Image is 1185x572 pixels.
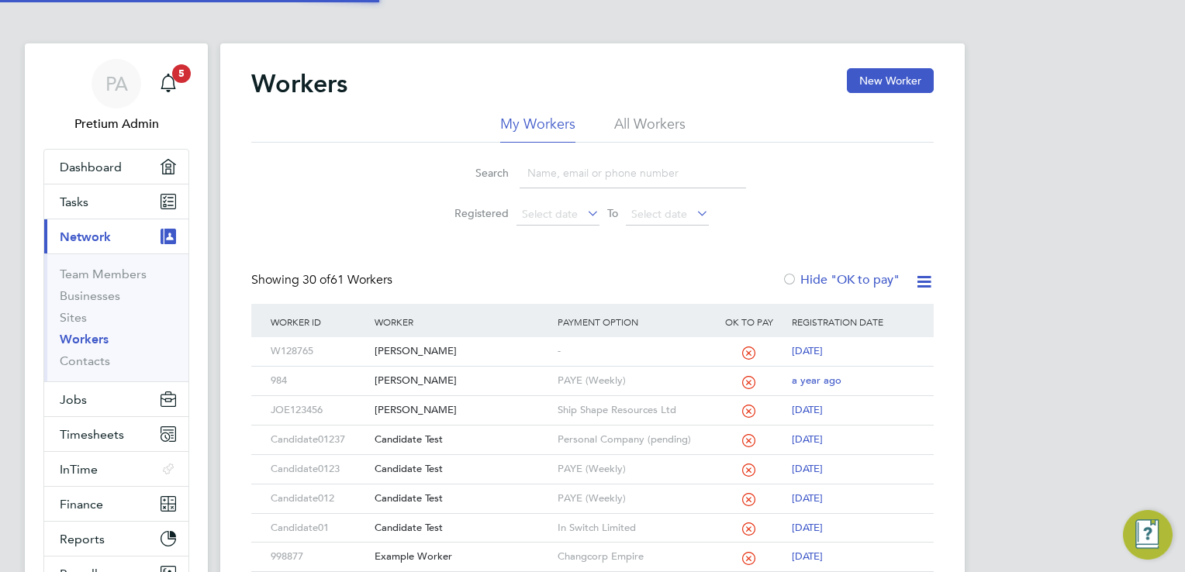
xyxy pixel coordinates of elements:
[371,367,553,395] div: [PERSON_NAME]
[105,74,128,94] span: PA
[267,484,918,497] a: Candidate012Candidate TestPAYE (Weekly)[DATE]
[60,462,98,477] span: InTime
[631,207,687,221] span: Select date
[60,532,105,546] span: Reports
[782,272,900,288] label: Hide "OK to pay"
[267,337,371,366] div: W128765
[44,452,188,486] button: InTime
[267,542,918,555] a: 998877Example WorkerChangcorp Empire[DATE]
[60,267,147,281] a: Team Members
[267,396,371,425] div: JOE123456
[44,487,188,521] button: Finance
[1123,510,1173,560] button: Engage Resource Center
[554,484,710,513] div: PAYE (Weekly)
[302,272,392,288] span: 61 Workers
[371,543,553,571] div: Example Worker
[614,115,686,143] li: All Workers
[267,484,371,513] div: Candidate012
[60,195,88,209] span: Tasks
[554,543,710,571] div: Changcorp Empire
[554,455,710,484] div: PAYE (Weekly)
[172,64,191,83] span: 5
[792,374,841,387] span: a year ago
[267,395,918,408] a: JOE123456[PERSON_NAME]Ship Shape Resources Ltd[DATE]
[60,160,122,174] span: Dashboard
[267,425,918,438] a: Candidate01237Candidate TestPersonal Company (pending)[DATE]
[371,304,553,339] div: Worker
[603,203,623,223] span: To
[43,59,189,133] a: PAPretium Admin
[847,68,934,93] button: New Worker
[267,543,371,571] div: 998877
[554,396,710,425] div: Ship Shape Resources Ltd
[792,403,823,416] span: [DATE]
[251,68,347,99] h2: Workers
[792,462,823,475] span: [DATE]
[554,337,710,366] div: -
[251,272,396,288] div: Showing
[554,304,710,339] div: Payment Option
[44,219,188,253] button: Network
[267,304,371,339] div: Worker ID
[792,432,823,446] span: [DATE]
[267,514,371,543] div: Candidate01
[788,304,918,339] div: Registration Date
[267,426,371,454] div: Candidate01237
[792,491,823,505] span: [DATE]
[522,207,578,221] span: Select date
[44,417,188,451] button: Timesheets
[267,367,371,395] div: 984
[60,332,109,346] a: Workers
[554,514,710,543] div: In Switch Limited
[43,115,189,133] span: Pretium Admin
[710,304,788,339] div: OK to pay
[371,514,553,543] div: Candidate Test
[267,366,918,379] a: 984[PERSON_NAME]PAYE (Weekly)a year ago
[554,367,710,395] div: PAYE (Weekly)
[153,59,184,109] a: 5
[44,184,188,219] a: Tasks
[371,426,553,454] div: Candidate Test
[60,392,87,407] span: Jobs
[371,337,553,366] div: [PERSON_NAME]
[267,513,918,526] a: Candidate01Candidate TestIn Switch Limited[DATE]
[267,455,371,484] div: Candidate0123
[554,426,710,454] div: Personal Company (pending)
[267,454,918,467] a: Candidate0123Candidate TestPAYE (Weekly)[DATE]
[439,166,509,180] label: Search
[792,344,823,357] span: [DATE]
[302,272,330,288] span: 30 of
[44,150,188,184] a: Dashboard
[439,206,509,220] label: Registered
[60,229,111,244] span: Network
[520,158,746,188] input: Name, email or phone number
[371,484,553,513] div: Candidate Test
[792,550,823,563] span: [DATE]
[44,253,188,381] div: Network
[60,497,103,512] span: Finance
[44,522,188,556] button: Reports
[60,310,87,325] a: Sites
[60,427,124,442] span: Timesheets
[792,521,823,534] span: [DATE]
[371,396,553,425] div: [PERSON_NAME]
[44,382,188,416] button: Jobs
[500,115,575,143] li: My Workers
[60,353,110,368] a: Contacts
[267,336,918,350] a: W128765[PERSON_NAME]-[DATE]
[371,455,553,484] div: Candidate Test
[60,288,120,303] a: Businesses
